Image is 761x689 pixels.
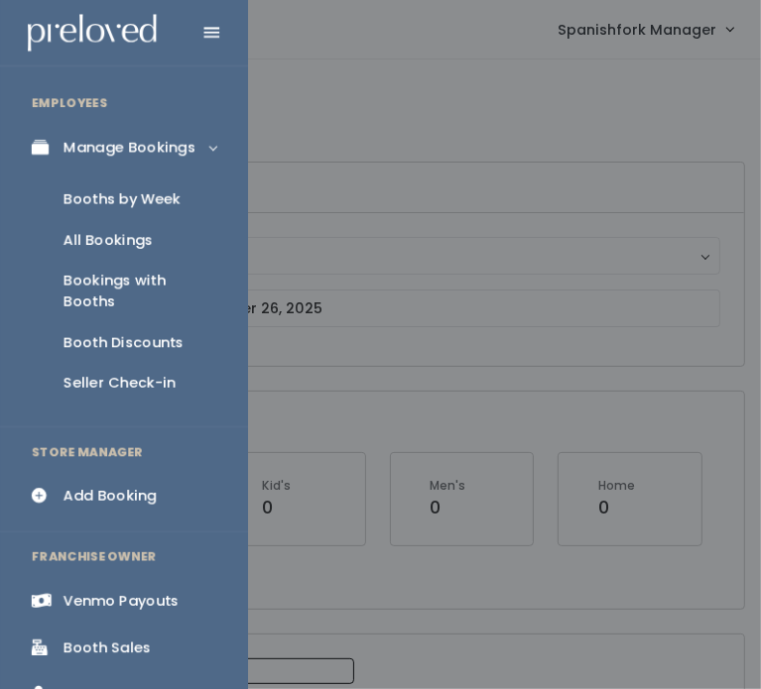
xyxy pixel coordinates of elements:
[63,332,184,353] div: Booth Discounts
[63,230,153,251] div: All Bookings
[28,14,157,53] img: preloved logo
[63,486,157,507] div: Add Booking
[63,373,176,394] div: Seller Check-in
[63,137,195,158] div: Manage Bookings
[63,271,216,312] div: Bookings with Booths
[63,637,151,658] div: Booth Sales
[63,591,179,612] div: Venmo Payouts
[63,189,181,210] div: Booths by Week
